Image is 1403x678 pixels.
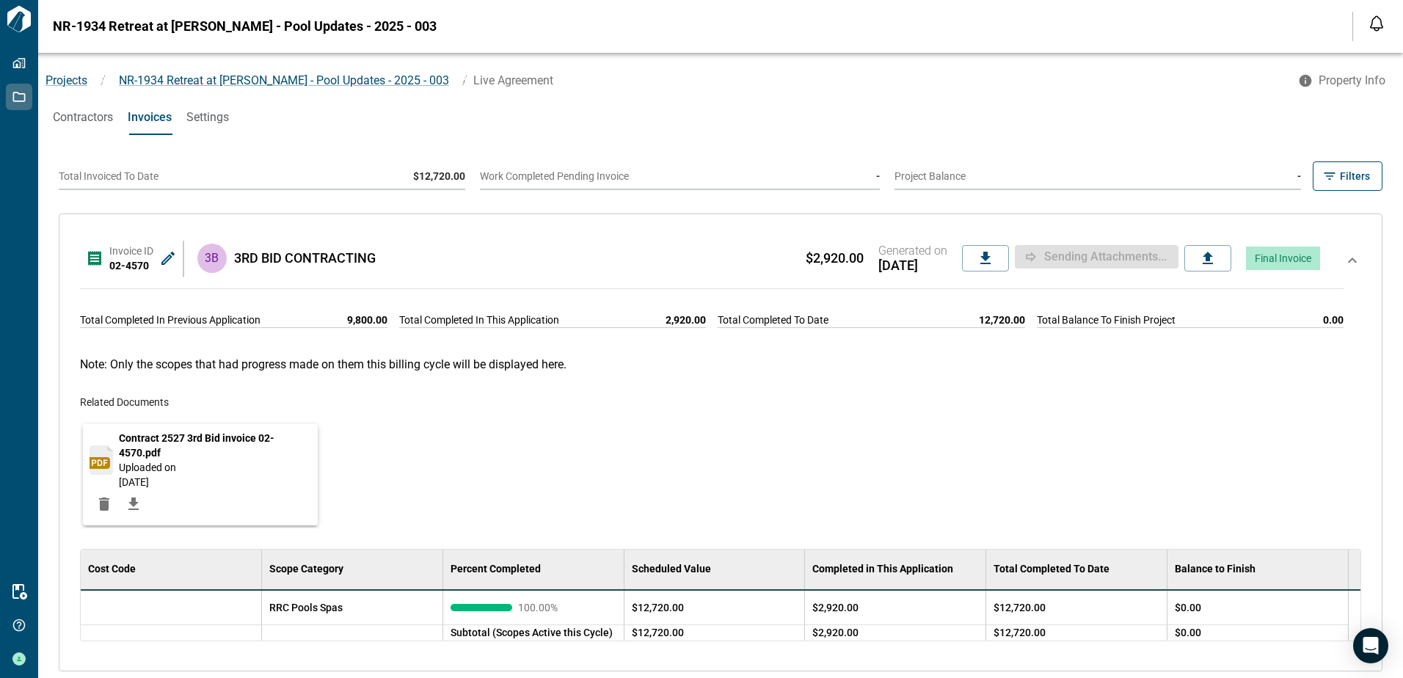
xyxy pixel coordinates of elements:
span: Related Documents [80,395,1361,409]
div: Scope Category [269,563,343,575]
span: $12,720.00 [632,600,684,615]
span: $12,720.00 [413,170,465,182]
div: Percent Completed [443,549,624,590]
p: 3B [205,249,219,267]
span: 2,920.00 [666,313,706,327]
div: Scheduled Value [632,563,711,575]
span: Total Balance To Finish Project [1037,313,1176,327]
span: Contract 2527 3rd Bid invoice 02-4570.pdf [119,431,311,460]
button: Property Info [1289,68,1397,94]
span: Project Balance [894,170,966,182]
span: [DATE] [878,258,947,273]
div: Balance to Finish [1175,563,1256,575]
span: 9,800.00 [347,313,387,327]
span: Live Agreement [473,73,553,87]
span: Subtotal (Scopes Active this Cycle) [451,627,613,638]
div: Cost Code [81,549,262,590]
div: Cost Code [88,563,136,575]
span: - [1297,170,1301,182]
button: Open notification feed [1365,12,1388,35]
img: pdf [90,445,113,475]
span: Total Completed To Date [718,313,828,327]
span: Contractors [53,110,113,125]
div: base tabs [38,100,1403,135]
span: - [876,170,880,182]
span: Total Invoiced To Date [59,170,158,182]
span: NR-1934 Retreat at [PERSON_NAME] - Pool Updates - 2025 - 003 [53,19,437,34]
span: $2,920.00 [812,625,859,640]
span: $12,720.00 [632,625,684,640]
span: Total Completed In Previous Application [80,313,260,327]
div: Scope Category [262,549,443,590]
div: Scheduled Value [624,549,806,590]
span: $12,720.00 [994,625,1046,640]
span: Filters [1340,169,1370,183]
span: 02-4570 [109,260,149,271]
div: Total Completed To Date [994,563,1109,575]
a: Projects [45,73,87,87]
span: 0.00 [1323,313,1344,327]
div: Completed in This Application [812,563,953,575]
div: Invoice ID02-45703B3RD BID CONTRACTING $2,920.00Generated on[DATE]Sending attachments...Final Inv... [74,226,1367,343]
span: $2,920.00 [806,251,864,266]
span: Settings [186,110,229,125]
span: RRC Pools Spas [269,600,343,615]
span: Generated on [878,244,947,258]
span: Property Info [1319,73,1385,88]
span: 3RD BID CONTRACTING [234,251,376,266]
span: Final Invoice [1255,252,1311,264]
span: $0.00 [1175,600,1201,615]
span: Total Completed In This Application [399,313,559,327]
span: Invoice ID [109,245,153,257]
span: NR-1934 Retreat at [PERSON_NAME] - Pool Updates - 2025 - 003 [119,73,449,87]
span: $0.00 [1175,625,1201,640]
div: [DATE] [119,475,311,489]
button: Filters [1313,161,1382,191]
div: Percent Completed [451,563,541,575]
span: $2,920.00 [812,600,859,615]
span: $12,720.00 [994,600,1046,615]
span: 100.00 % [518,602,562,613]
div: Completed in This Application [805,549,986,590]
span: Uploaded on [119,460,311,489]
div: Total Completed To Date [986,549,1167,590]
span: 12,720.00 [979,313,1025,327]
span: Invoices [128,110,172,125]
div: Balance to Finish [1167,549,1349,590]
div: Open Intercom Messenger [1353,628,1388,663]
nav: breadcrumb [38,72,1289,90]
p: Note: Only the scopes that had progress made on them this billing cycle will be displayed here. [80,357,1361,371]
span: Work Completed Pending Invoice [480,170,629,182]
